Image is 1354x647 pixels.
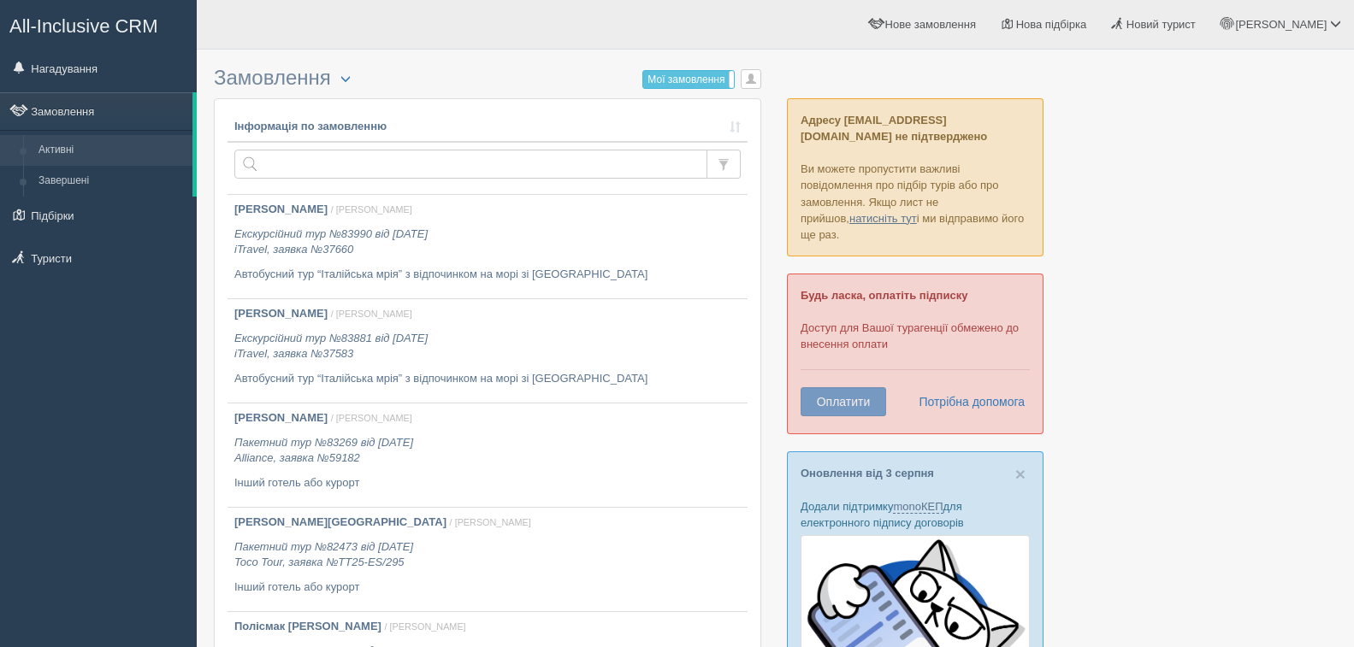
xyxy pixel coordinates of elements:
span: [PERSON_NAME] [1235,18,1327,31]
a: [PERSON_NAME] / [PERSON_NAME] Екскурсійний тур №83881 від [DATE]iTravel, заявка №37583 Автобусний... [228,299,748,403]
b: [PERSON_NAME] [234,411,328,424]
span: / [PERSON_NAME] [331,413,412,423]
p: Інший готель або курорт [234,475,741,491]
input: Пошук за номером замовлення, ПІБ або паспортом туриста [234,150,707,179]
b: [PERSON_NAME] [234,203,328,215]
span: Новий турист [1126,18,1196,31]
a: monoКЕП [893,500,943,514]
a: [PERSON_NAME][GEOGRAPHIC_DATA] / [PERSON_NAME] Пакетний тур №82473 від [DATE]Toco Tour, заявка №T... [228,508,748,611]
span: / [PERSON_NAME] [331,309,412,319]
i: Екскурсійний тур №83881 від [DATE] iTravel, заявка №37583 [234,332,428,361]
a: [PERSON_NAME] / [PERSON_NAME] Пакетний тур №83269 від [DATE]Alliance, заявка №59182 Інший готель ... [228,403,748,507]
b: [PERSON_NAME] [234,307,328,320]
label: Мої замовлення [643,71,734,88]
span: / [PERSON_NAME] [450,517,531,527]
a: All-Inclusive CRM [1,1,196,48]
i: Пакетний тур №82473 від [DATE] Toco Tour, заявка №TT25-ES/295 [234,540,413,569]
p: Додали підтримку для електронного підпису договорів [801,498,1030,531]
span: Нове замовлення [885,18,976,31]
p: Автобусний тур “Італійська мрія” з відпочинком на морі зі [GEOGRAPHIC_DATA] [234,371,741,387]
p: Ви можете пропустити важливі повідомлення про підбір турів або про замовлення. Якщо лист не прийш... [787,98,1044,256]
p: Автобусний тур “Італійська мрія” з відпочинком на морі зі [GEOGRAPHIC_DATA] [234,267,741,283]
button: Оплатити [801,387,886,416]
a: Інформація по замовленню [234,119,741,135]
a: Оновлення від 3 серпня [801,467,934,479]
b: Адресу [EMAIL_ADDRESS][DOMAIN_NAME] не підтверджено [801,114,987,143]
div: Доступ для Вашої турагенції обмежено до внесення оплати [787,274,1044,434]
span: × [1015,464,1026,484]
a: [PERSON_NAME] / [PERSON_NAME] Екскурсійний тур №83990 від [DATE]iTravel, заявка №37660 Автобусний... [228,195,748,298]
i: Екскурсійний тур №83990 від [DATE] iTravel, заявка №37660 [234,227,428,256]
span: All-Inclusive CRM [9,15,158,37]
p: Інший готель або курорт [234,579,741,596]
a: натисніть тут [849,212,917,225]
b: Будь ласка, оплатіть підписку [801,289,967,302]
a: Потрібна допомога [908,387,1026,416]
span: / [PERSON_NAME] [385,621,466,632]
b: Полісмак [PERSON_NAME] [234,620,381,632]
a: Активні [31,135,192,166]
b: [PERSON_NAME][GEOGRAPHIC_DATA] [234,515,446,528]
button: Close [1015,465,1026,483]
span: / [PERSON_NAME] [331,204,412,215]
span: Нова підбірка [1016,18,1087,31]
i: Пакетний тур №83269 від [DATE] Alliance, заявка №59182 [234,436,413,465]
h3: Замовлення [214,67,761,90]
a: Завершені [31,166,192,197]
